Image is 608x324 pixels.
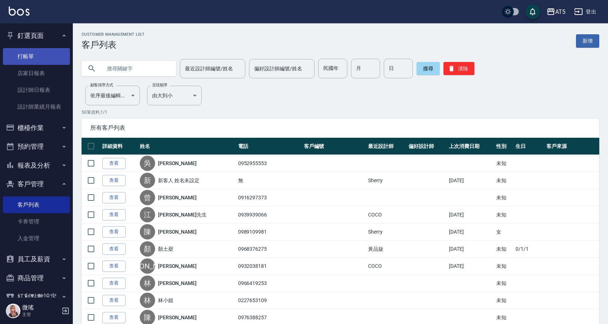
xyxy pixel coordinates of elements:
[102,175,126,186] a: 查看
[158,194,197,201] a: [PERSON_NAME]
[158,177,200,184] a: 新客人 姓名未設定
[138,138,236,155] th: 姓名
[152,82,167,88] label: 呈現順序
[158,262,197,270] a: [PERSON_NAME]
[366,138,407,155] th: 最近設計師
[447,241,494,258] td: [DATE]
[158,314,197,321] a: [PERSON_NAME]
[3,98,70,115] a: 設計師業績月報表
[407,138,447,155] th: 偏好設計師
[494,223,514,241] td: 女
[102,261,126,272] a: 查看
[6,304,20,318] img: Person
[236,223,302,241] td: 0989109981
[494,241,514,258] td: 未知
[140,258,155,274] div: [PERSON_NAME]
[514,241,545,258] td: 0/1/1
[147,86,202,105] div: 由大到小
[366,258,407,275] td: COCO
[3,287,70,306] button: 紅利點數設定
[525,4,540,19] button: save
[3,65,70,82] a: 店家日報表
[236,155,302,172] td: 0952955553
[82,40,145,50] h3: 客戶列表
[447,258,494,275] td: [DATE]
[102,295,126,306] a: 查看
[447,206,494,223] td: [DATE]
[140,276,155,291] div: 林
[22,304,59,311] h5: 微瑤
[236,206,302,223] td: 0939939066
[3,269,70,288] button: 商品管理
[447,138,494,155] th: 上次消費日期
[158,297,173,304] a: 林小姐
[82,109,599,116] p: 50 筆資料, 1 / 1
[140,156,155,171] div: 吳
[140,224,155,239] div: 陳
[494,292,514,309] td: 未知
[140,190,155,205] div: 曾
[494,206,514,223] td: 未知
[236,241,302,258] td: 0968376275
[544,4,568,19] button: AT5
[416,62,440,75] button: 搜尋
[140,173,155,188] div: 新
[236,275,302,292] td: 0966419253
[576,34,599,48] a: 新增
[443,62,474,75] button: 清除
[140,293,155,308] div: 林
[236,172,302,189] td: 無
[102,192,126,203] a: 查看
[3,250,70,269] button: 員工及薪資
[9,7,29,16] img: Logo
[102,226,126,238] a: 查看
[555,7,565,16] div: AT5
[494,172,514,189] td: 未知
[140,241,155,257] div: 顏
[90,82,113,88] label: 顧客排序方式
[22,311,59,318] p: 主管
[3,156,70,175] button: 報表及分析
[545,138,599,155] th: 客戶來源
[102,209,126,220] a: 查看
[3,213,70,230] a: 卡券管理
[236,292,302,309] td: 0227653109
[514,138,545,155] th: 生日
[3,82,70,98] a: 設計師日報表
[3,196,70,213] a: 客戶列表
[571,5,599,19] button: 登出
[3,137,70,156] button: 預約管理
[102,278,126,289] a: 查看
[82,32,145,37] h2: Customer Management List
[3,230,70,247] a: 入金管理
[366,172,407,189] td: Sherry
[102,243,126,255] a: 查看
[102,158,126,169] a: 查看
[3,175,70,194] button: 客戶管理
[494,258,514,275] td: 未知
[158,228,197,235] a: [PERSON_NAME]
[236,138,302,155] th: 電話
[494,275,514,292] td: 未知
[102,59,170,78] input: 搜尋關鍵字
[3,118,70,137] button: 櫃檯作業
[236,258,302,275] td: 0932038181
[140,207,155,222] div: 江
[366,223,407,241] td: Sherry
[447,223,494,241] td: [DATE]
[100,138,138,155] th: 詳細資料
[85,86,140,105] div: 依序最後編輯時間
[158,211,207,218] a: [PERSON_NAME]先生
[102,312,126,323] a: 查看
[494,155,514,172] td: 未知
[236,189,302,206] td: 0916297373
[3,26,70,45] button: 釘選頁面
[158,280,197,287] a: [PERSON_NAME]
[447,172,494,189] td: [DATE]
[158,160,197,167] a: [PERSON_NAME]
[494,138,514,155] th: 性別
[366,206,407,223] td: COCO
[366,241,407,258] td: 黃品旋
[158,245,173,253] a: 顏土椉
[494,189,514,206] td: 未知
